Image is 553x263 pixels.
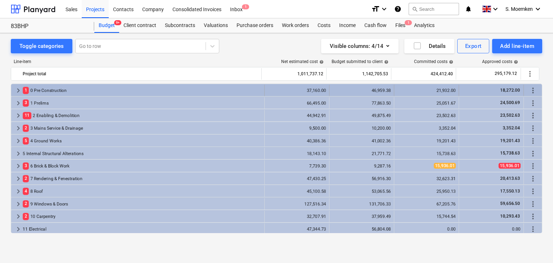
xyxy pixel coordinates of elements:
span: 9+ [114,20,121,25]
div: Net estimated cost [281,59,324,64]
div: 25,051.67 [397,101,456,106]
span: More actions [529,225,537,233]
i: keyboard_arrow_down [534,5,542,13]
a: Subcontracts [161,18,199,33]
a: Analytics [410,18,439,33]
div: 3 Mains Service & Drainage [23,122,261,134]
div: 15,738.63 [397,151,456,156]
div: Budget [94,18,119,33]
div: 0.00 [397,227,456,232]
div: Income [335,18,360,33]
span: keyboard_arrow_right [14,137,23,145]
a: Costs [313,18,335,33]
i: keyboard_arrow_down [491,5,500,13]
div: Valuations [199,18,232,33]
span: 3 [23,162,29,169]
span: More actions [529,124,537,133]
div: 5 Internal Structural Alterations [23,148,261,159]
span: 17,550.13 [499,188,521,193]
div: 45,100.58 [267,189,326,194]
div: Line-item [11,59,262,64]
div: 9,287.16 [332,164,391,169]
div: 10,200.00 [332,126,391,131]
div: 56,916.30 [332,176,391,181]
div: 21,932.00 [397,88,456,93]
div: Approved costs [482,59,518,64]
div: 127,516.34 [267,201,326,206]
div: 4 Ground Works [23,135,261,147]
span: keyboard_arrow_right [14,225,23,233]
div: 41,002.36 [332,138,391,143]
span: help [448,60,453,64]
span: keyboard_arrow_right [14,212,23,221]
div: Committed costs [414,59,453,64]
span: More actions [529,111,537,120]
div: 0 Pre Construction [23,85,261,96]
span: S. Moemken [505,6,533,12]
span: More actions [529,86,537,95]
span: 18,272.00 [499,88,521,93]
div: Export [465,41,482,51]
div: 77,863.50 [332,101,391,106]
button: Details [404,39,454,53]
span: keyboard_arrow_right [14,162,23,170]
span: keyboard_arrow_right [14,86,23,95]
div: Budget submitted to client [332,59,388,64]
div: 11 Electrical [23,223,261,235]
span: keyboard_arrow_right [14,149,23,158]
span: 59,656.50 [499,201,521,206]
a: Client contract [119,18,161,33]
span: More actions [529,162,537,170]
div: Chat Widget [517,228,553,263]
span: More actions [529,212,537,221]
div: 18,143.10 [267,151,326,156]
i: Knowledge base [394,5,401,13]
span: keyboard_arrow_right [14,111,23,120]
div: 49,875.49 [332,113,391,118]
span: keyboard_arrow_right [14,200,23,208]
div: 131,706.33 [332,201,391,206]
div: 25,950.13 [397,189,456,194]
div: 46,959.38 [332,88,391,93]
button: Search [409,3,459,15]
span: help [383,60,388,64]
span: help [318,60,324,64]
span: 3,352.04 [502,125,521,130]
span: 2 [23,213,29,220]
i: format_size [371,5,380,13]
div: 37,160.00 [267,88,326,93]
span: More actions [529,99,537,107]
div: 10 Carpentry [23,211,261,222]
div: 23,502.63 [397,113,456,118]
span: keyboard_arrow_right [14,187,23,196]
a: Cash flow [360,18,391,33]
div: 1,011,737.12 [265,68,323,80]
button: Add line-item [492,39,542,53]
div: Visible columns : 4/14 [330,41,390,51]
div: 424,412.40 [394,68,453,80]
div: 3,352.04 [397,126,456,131]
span: 24,500.69 [499,100,521,105]
div: 53,065.56 [332,189,391,194]
a: Purchase orders [232,18,278,33]
span: More actions [529,137,537,145]
i: notifications [465,5,472,13]
div: 9 Windows & Doors [23,198,261,210]
span: 1 [23,87,29,94]
span: 1 [242,4,249,9]
button: Export [457,39,490,53]
a: Work orders [278,18,313,33]
div: 8 Roof [23,186,261,197]
span: 19,201.43 [499,138,521,143]
span: help [512,60,518,64]
div: 2 Enabling & Demolition [23,110,261,121]
div: 7,739.30 [267,164,326,169]
span: 2 [23,200,29,207]
span: keyboard_arrow_right [14,99,23,107]
div: 6 Brick & Block Work [23,160,261,172]
div: 66,495.00 [267,101,326,106]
